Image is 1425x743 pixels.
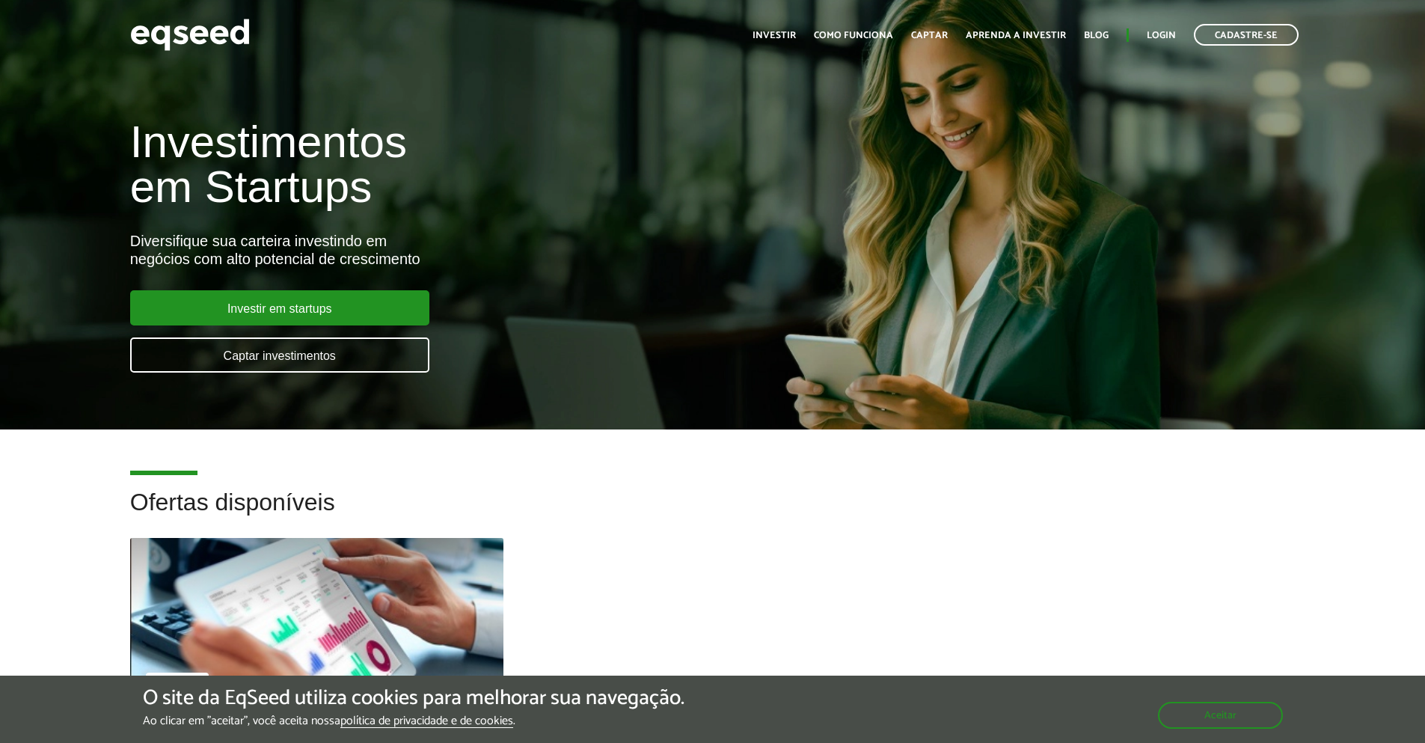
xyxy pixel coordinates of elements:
[130,337,429,373] a: Captar investimentos
[753,31,796,40] a: Investir
[1194,24,1299,46] a: Cadastre-se
[911,31,948,40] a: Captar
[143,714,684,728] p: Ao clicar em "aceitar", você aceita nossa .
[130,120,821,210] h1: Investimentos em Startups
[1158,702,1283,729] button: Aceitar
[130,15,250,55] img: EqSeed
[1084,31,1109,40] a: Blog
[130,290,429,325] a: Investir em startups
[814,31,893,40] a: Como funciona
[130,489,1296,538] h2: Ofertas disponíveis
[966,31,1066,40] a: Aprenda a investir
[143,687,684,710] h5: O site da EqSeed utiliza cookies para melhorar sua navegação.
[340,715,513,728] a: política de privacidade e de cookies
[1147,31,1176,40] a: Login
[130,232,821,268] div: Diversifique sua carteira investindo em negócios com alto potencial de crescimento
